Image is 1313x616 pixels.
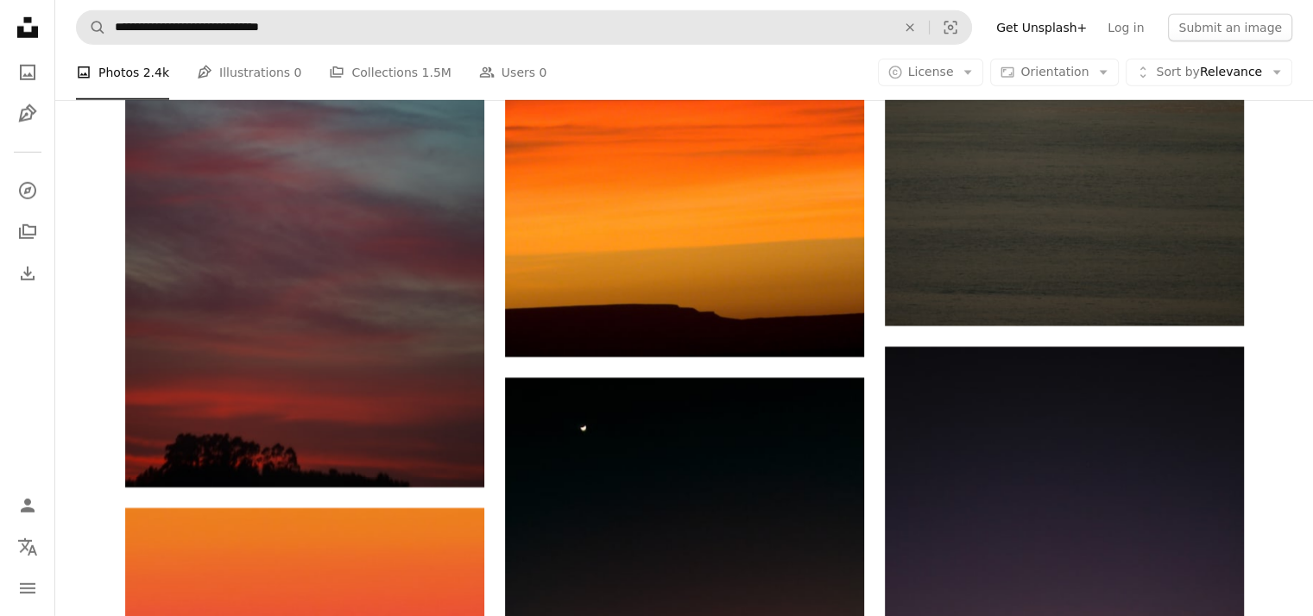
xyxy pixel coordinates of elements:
[10,10,45,48] a: Home — Unsplash
[990,59,1119,86] button: Orientation
[329,45,451,100] a: Collections 1.5M
[1020,65,1089,79] span: Orientation
[10,97,45,131] a: Illustrations
[10,256,45,291] a: Download History
[908,65,954,79] span: License
[10,55,45,90] a: Photos
[10,173,45,208] a: Explore
[10,571,45,606] button: Menu
[891,11,929,44] button: Clear
[1156,64,1262,81] span: Relevance
[986,14,1097,41] a: Get Unsplash+
[10,530,45,564] button: Language
[125,210,484,225] a: a red and blue sky with some clouds
[197,45,301,100] a: Illustrations 0
[539,63,546,82] span: 0
[77,11,106,44] button: Search Unsplash
[1156,65,1199,79] span: Sort by
[1097,14,1154,41] a: Log in
[1126,59,1292,86] button: Sort byRelevance
[10,215,45,249] a: Collections
[10,488,45,523] a: Log in / Sign up
[1168,14,1292,41] button: Submit an image
[930,11,971,44] button: Visual search
[505,110,864,126] a: A plane flying in the sky at sunset
[421,63,451,82] span: 1.5M
[479,45,547,100] a: Users 0
[294,63,302,82] span: 0
[76,10,972,45] form: Find visuals sitewide
[878,59,984,86] button: License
